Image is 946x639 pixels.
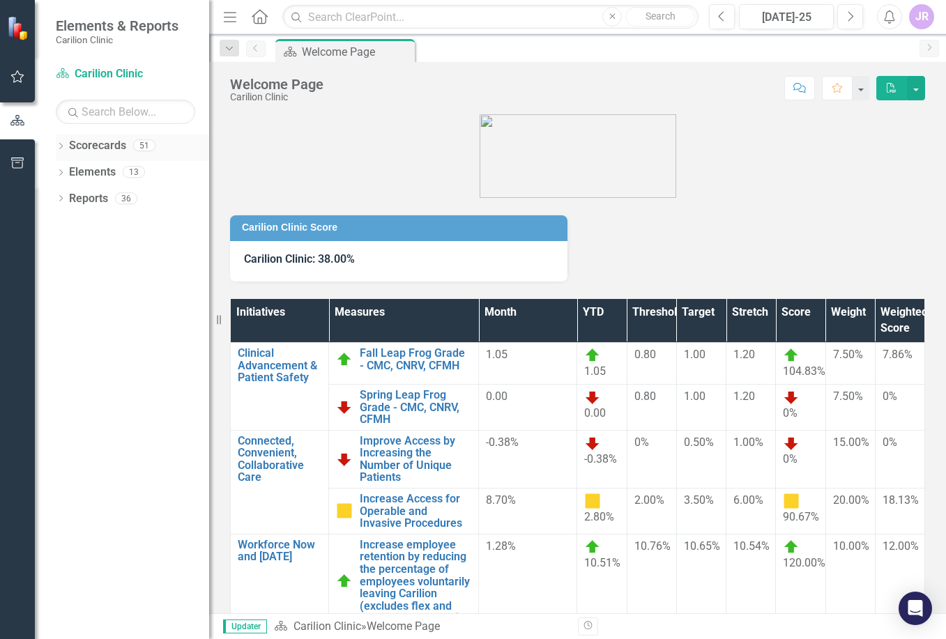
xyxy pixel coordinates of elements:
[336,451,353,468] img: Below Plan
[733,493,763,507] span: 6.00%
[733,348,755,361] span: 1.20
[584,406,606,419] span: 0.00
[56,17,178,34] span: Elements & Reports
[684,436,714,449] span: 0.50%
[744,9,829,26] div: [DATE]-25
[783,510,819,523] span: 90.67%
[69,138,126,154] a: Scorecards
[56,34,178,45] small: Carilion Clinic
[238,539,321,563] a: Workforce Now and [DATE]
[783,406,798,419] span: 0%
[274,619,567,635] div: »
[733,539,770,553] span: 10.54%
[833,348,863,361] span: 7.50%
[883,390,897,403] span: 0%
[244,252,355,265] span: Carilion Clinic: 38.00%
[883,539,919,553] span: 12.00%
[123,167,145,178] div: 13
[833,539,869,553] span: 10.00%
[684,390,705,403] span: 1.00
[486,539,516,553] span: 1.28%
[360,347,471,371] a: Fall Leap Frog Grade - CMC, CNRV, CFMH
[833,436,869,449] span: 15.00%
[7,16,31,40] img: ClearPoint Strategy
[584,347,601,364] img: On Target
[329,534,479,629] td: Double-Click to Edit Right Click for Context Menu
[739,4,834,29] button: [DATE]-25
[329,430,479,488] td: Double-Click to Edit Right Click for Context Menu
[783,539,800,555] img: On Target
[883,493,919,507] span: 18.13%
[733,390,755,403] span: 1.20
[646,10,676,22] span: Search
[634,348,656,361] span: 0.80
[336,351,353,368] img: On Target
[584,435,601,452] img: Below Plan
[133,140,155,152] div: 51
[634,390,656,403] span: 0.80
[242,222,560,233] h3: Carilion Clinic Score
[783,347,800,364] img: On Target
[486,493,516,507] span: 8.70%
[231,430,329,534] td: Double-Click to Edit Right Click for Context Menu
[282,5,699,29] input: Search ClearPoint...
[360,493,471,530] a: Increase Access for Operable and Invasive Procedures
[783,493,800,509] img: Caution
[360,389,471,426] a: Spring Leap Frog Grade - CMC, CNRV, CFMH
[833,390,863,403] span: 7.50%
[733,436,763,449] span: 1.00%
[783,452,798,465] span: 0%
[584,389,601,406] img: Below Plan
[684,539,720,553] span: 10.65%
[883,436,897,449] span: 0%
[783,435,800,452] img: Below Plan
[625,7,695,26] button: Search
[329,488,479,534] td: Double-Click to Edit Right Click for Context Menu
[56,100,195,124] input: Search Below...
[69,191,108,207] a: Reports
[909,4,934,29] button: JR
[486,436,519,449] span: -0.38%
[293,619,361,633] a: Carilion Clinic
[336,573,353,590] img: On Target
[231,343,329,431] td: Double-Click to Edit Right Click for Context Menu
[833,493,869,507] span: 20.00%
[230,92,323,102] div: Carilion Clinic
[238,347,321,384] a: Clinical Advancement & Patient Safety
[230,77,323,92] div: Welcome Page
[584,493,601,509] img: Caution
[231,534,329,629] td: Double-Click to Edit Right Click for Context Menu
[783,556,825,569] span: 120.00%
[883,348,913,361] span: 7.86%
[634,493,664,507] span: 2.00%
[115,192,137,204] div: 36
[329,343,479,385] td: Double-Click to Edit Right Click for Context Menu
[584,452,617,465] span: -0.38%
[783,389,800,406] img: Below Plan
[367,619,440,633] div: Welcome Page
[783,364,825,378] span: 104.83%
[584,556,620,569] span: 10.51%
[329,384,479,430] td: Double-Click to Edit Right Click for Context Menu
[634,539,671,553] span: 10.76%
[486,390,508,403] span: 0.00
[56,66,195,82] a: Carilion Clinic
[302,43,411,61] div: Welcome Page
[684,348,705,361] span: 1.00
[69,164,116,180] a: Elements
[584,539,601,555] img: On Target
[336,399,353,415] img: Below Plan
[360,539,471,624] a: Increase employee retention by reducing the percentage of employees voluntarily leaving Carilion ...
[584,510,614,523] span: 2.80%
[899,592,932,625] div: Open Intercom Messenger
[238,435,321,484] a: Connected, Convenient, Collaborative Care
[486,348,508,361] span: 1.05
[584,364,606,378] span: 1.05
[336,502,353,519] img: Caution
[684,493,714,507] span: 3.50%
[360,435,471,484] a: Improve Access by Increasing the Number of Unique Patients
[634,436,649,449] span: 0%
[223,619,267,633] span: Updater
[480,114,676,198] img: carilion%20clinic%20logo%202.0.png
